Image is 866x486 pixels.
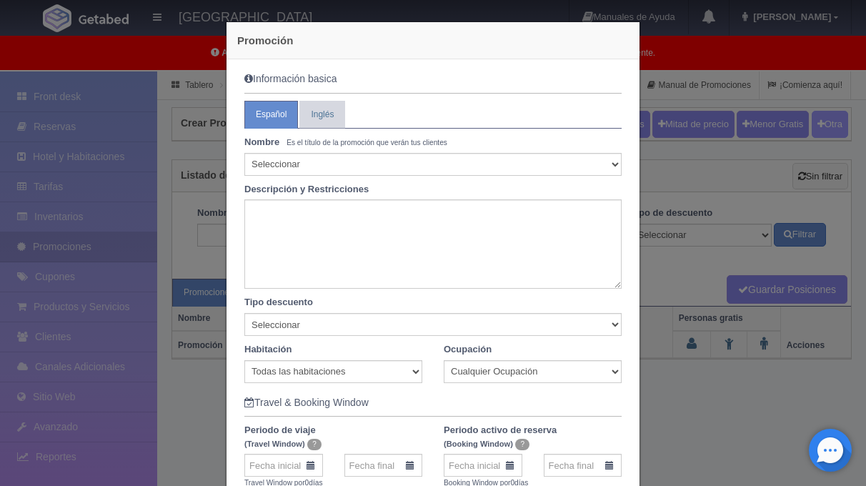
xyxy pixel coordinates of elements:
label: Ocupación [444,343,492,357]
label: Periodo activo de reserva [433,424,632,450]
h5: Travel & Booking Window [244,397,622,408]
small: (Booking Window) [444,440,513,448]
label: Descripción y Restricciones [234,183,632,197]
h4: Promoción [237,33,629,48]
input: Fecha inicial [244,454,323,477]
span: ? [515,439,529,450]
label: Habitación [244,343,292,357]
a: Inglés [299,101,345,129]
input: Fecha inicial [444,454,522,477]
span: ? [307,439,322,450]
input: Fecha final [544,454,622,477]
small: (Travel Window) [244,440,305,448]
label: Periodo de viaje [234,424,433,450]
a: Español [244,101,298,129]
label: Nombre [244,136,279,149]
label: Tipo descuento [234,296,632,309]
input: Fecha final [344,454,423,477]
h5: Información basica [244,74,622,84]
small: Es el título de la promoción que verán tus clientes [287,139,447,147]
